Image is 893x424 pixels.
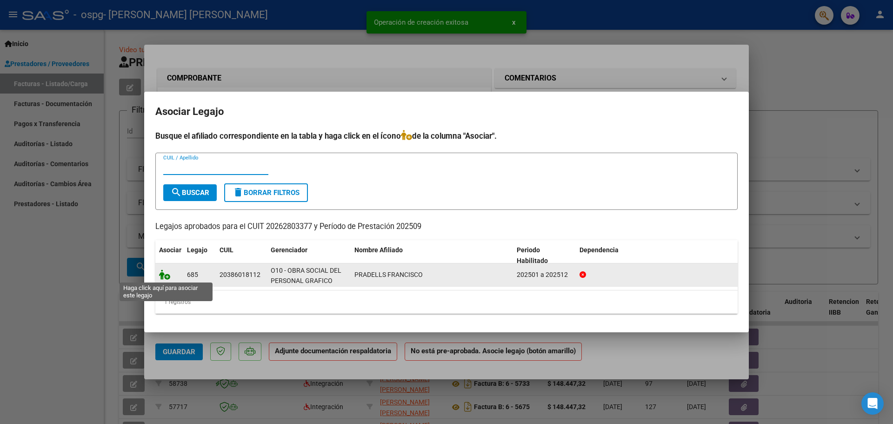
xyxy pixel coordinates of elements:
span: Nombre Afiliado [354,246,403,254]
span: CUIL [220,246,233,254]
span: PRADELLS FRANCISCO [354,271,423,278]
p: Legajos aprobados para el CUIT 20262803377 y Período de Prestación 202509 [155,221,738,233]
button: Buscar [163,184,217,201]
div: 20386018112 [220,269,260,280]
datatable-header-cell: Nombre Afiliado [351,240,513,271]
h2: Asociar Legajo [155,103,738,121]
datatable-header-cell: Legajo [183,240,216,271]
span: Dependencia [580,246,619,254]
span: Borrar Filtros [233,188,300,197]
span: O10 - OBRA SOCIAL DEL PERSONAL GRAFICO [271,267,341,285]
span: Asociar [159,246,181,254]
datatable-header-cell: CUIL [216,240,267,271]
div: 1 registros [155,290,738,314]
div: Open Intercom Messenger [861,392,884,415]
button: Borrar Filtros [224,183,308,202]
span: Gerenciador [271,246,307,254]
span: Periodo Habilitado [517,246,548,264]
span: 685 [187,271,198,278]
datatable-header-cell: Asociar [155,240,183,271]
mat-icon: search [171,187,182,198]
span: Buscar [171,188,209,197]
datatable-header-cell: Dependencia [576,240,738,271]
span: Legajo [187,246,207,254]
h4: Busque el afiliado correspondiente en la tabla y haga click en el ícono de la columna "Asociar". [155,130,738,142]
datatable-header-cell: Periodo Habilitado [513,240,576,271]
datatable-header-cell: Gerenciador [267,240,351,271]
div: 202501 a 202512 [517,269,572,280]
mat-icon: delete [233,187,244,198]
